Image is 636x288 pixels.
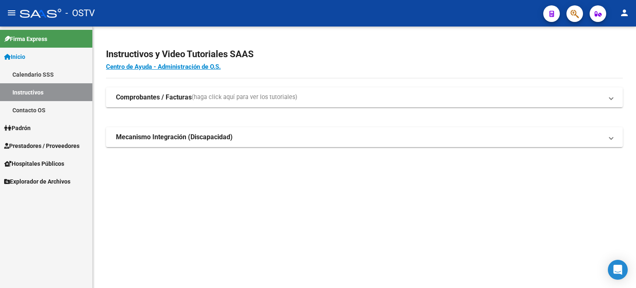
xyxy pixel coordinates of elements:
[619,8,629,18] mat-icon: person
[7,8,17,18] mat-icon: menu
[4,52,25,61] span: Inicio
[4,123,31,133] span: Padrón
[4,34,47,44] span: Firma Express
[4,141,79,150] span: Prestadores / Proveedores
[4,159,64,168] span: Hospitales Públicos
[192,93,297,102] span: (haga click aquí para ver los tutoriales)
[106,46,623,62] h2: Instructivos y Video Tutoriales SAAS
[65,4,95,22] span: - OSTV
[106,87,623,107] mat-expansion-panel-header: Comprobantes / Facturas(haga click aquí para ver los tutoriales)
[608,260,628,280] div: Open Intercom Messenger
[4,177,70,186] span: Explorador de Archivos
[116,133,233,142] strong: Mecanismo Integración (Discapacidad)
[106,127,623,147] mat-expansion-panel-header: Mecanismo Integración (Discapacidad)
[116,93,192,102] strong: Comprobantes / Facturas
[106,63,221,70] a: Centro de Ayuda - Administración de O.S.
